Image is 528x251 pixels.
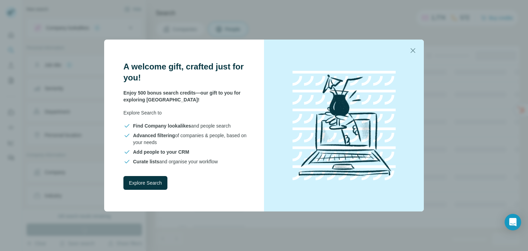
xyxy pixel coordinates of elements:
[123,61,247,83] h3: A welcome gift, crafted just for you!
[133,149,189,155] span: Add people to your CRM
[123,109,247,116] p: Explore Search to
[133,158,218,165] span: and organise your workflow
[123,89,247,103] p: Enjoy 500 bonus search credits—our gift to you for exploring [GEOGRAPHIC_DATA]!
[133,123,191,129] span: Find Company lookalikes
[133,159,159,164] span: Curate lists
[129,179,162,186] span: Explore Search
[133,122,231,129] span: and people search
[133,133,175,138] span: Advanced filtering
[282,64,406,187] img: laptop
[133,132,247,146] span: of companies & people, based on your needs
[123,176,167,190] button: Explore Search
[505,214,521,230] div: Open Intercom Messenger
